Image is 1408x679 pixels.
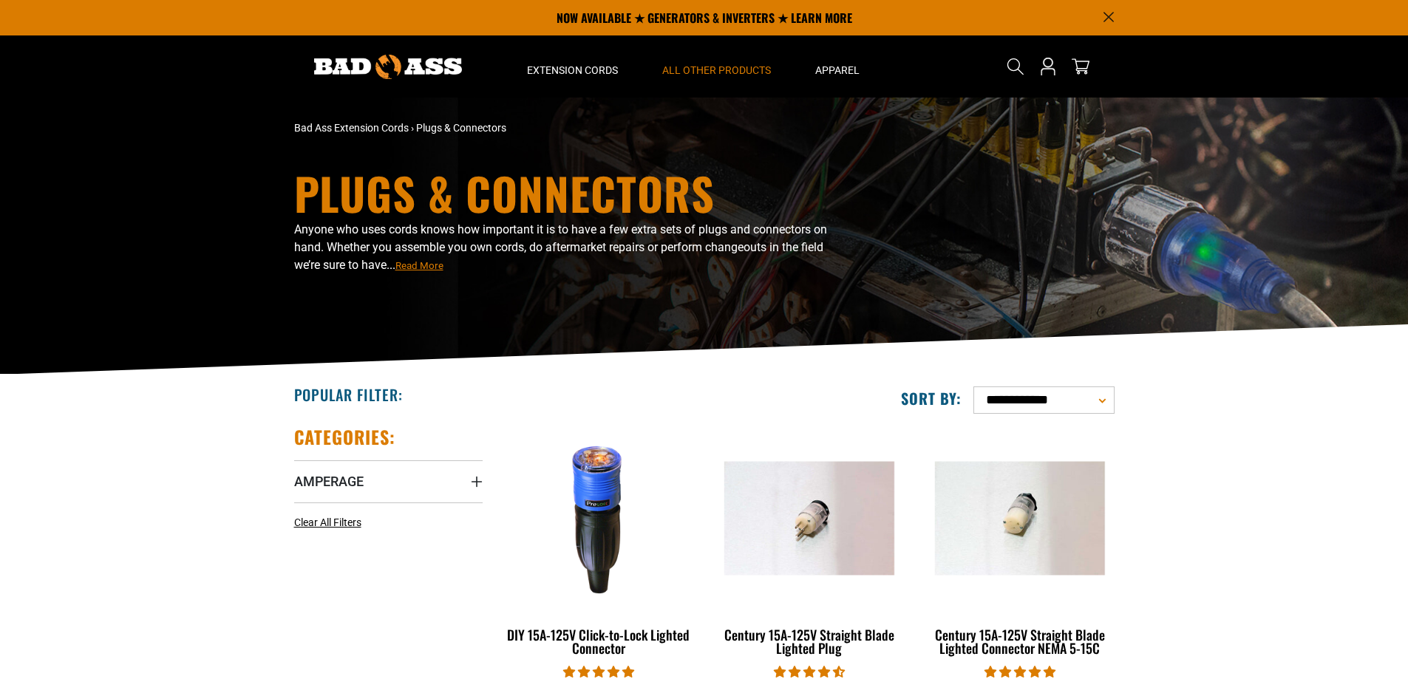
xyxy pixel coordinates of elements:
[925,628,1114,655] div: Century 15A-125V Straight Blade Lighted Connector NEMA 5-15C
[395,260,443,271] span: Read More
[294,221,834,274] p: Anyone who uses cords knows how important it is to have a few extra sets of plugs and connectors ...
[294,515,367,530] a: Clear All Filters
[1004,55,1027,78] summary: Search
[294,171,834,215] h1: Plugs & Connectors
[294,426,396,448] h2: Categories:
[715,426,903,663] a: Century 15A-125V Straight Blade Lighted Plug Century 15A-125V Straight Blade Lighted Plug
[294,120,834,136] nav: breadcrumbs
[640,35,793,98] summary: All Other Products
[314,55,462,79] img: Bad Ass Extension Cords
[715,628,903,655] div: Century 15A-125V Straight Blade Lighted Plug
[294,473,364,490] span: Amperage
[901,389,962,408] label: Sort by:
[506,433,692,603] img: DIY 15A-125V Click-to-Lock Lighted Connector
[505,628,693,655] div: DIY 15A-125V Click-to-Lock Lighted Connector
[294,516,361,528] span: Clear All Filters
[294,460,483,502] summary: Amperage
[927,461,1113,575] img: Century 15A-125V Straight Blade Lighted Connector NEMA 5-15C
[815,64,860,77] span: Apparel
[411,122,414,134] span: ›
[416,122,506,134] span: Plugs & Connectors
[294,122,409,134] a: Bad Ass Extension Cords
[716,461,902,575] img: Century 15A-125V Straight Blade Lighted Plug
[774,665,845,679] span: 4.38 stars
[294,385,403,404] h2: Popular Filter:
[505,35,640,98] summary: Extension Cords
[563,665,634,679] span: 4.84 stars
[527,64,618,77] span: Extension Cords
[984,665,1055,679] span: 5.00 stars
[793,35,882,98] summary: Apparel
[925,426,1114,663] a: Century 15A-125V Straight Blade Lighted Connector NEMA 5-15C Century 15A-125V Straight Blade Ligh...
[662,64,771,77] span: All Other Products
[505,426,693,663] a: DIY 15A-125V Click-to-Lock Lighted Connector DIY 15A-125V Click-to-Lock Lighted Connector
